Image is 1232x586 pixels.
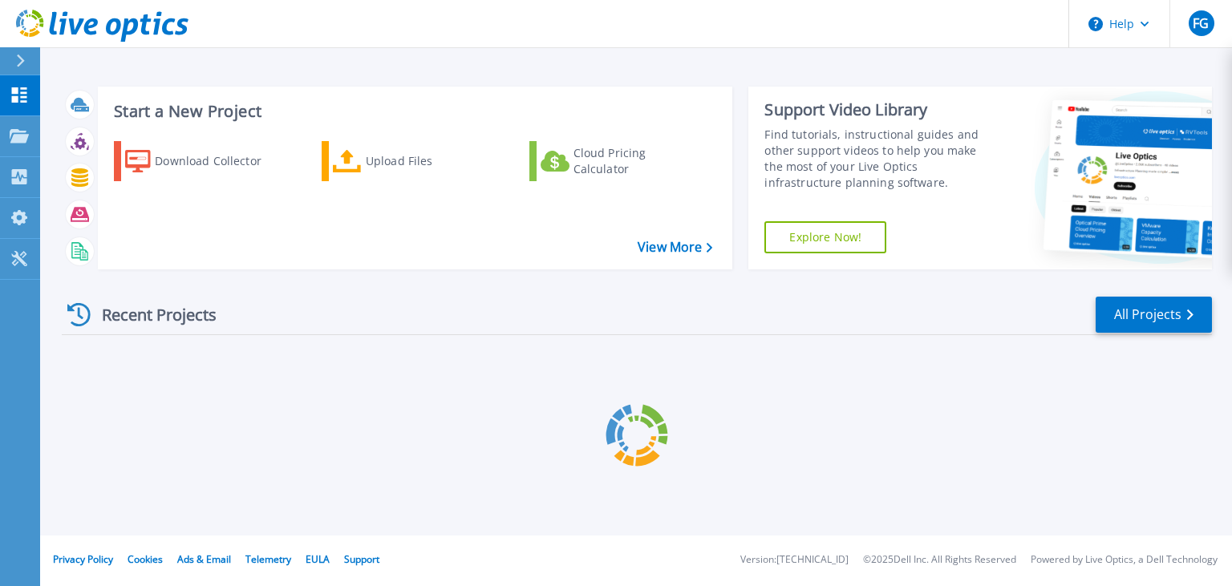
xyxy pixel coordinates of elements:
[306,552,330,566] a: EULA
[638,240,712,255] a: View More
[1031,555,1218,565] li: Powered by Live Optics, a Dell Technology
[322,141,500,181] a: Upload Files
[529,141,708,181] a: Cloud Pricing Calculator
[764,127,997,191] div: Find tutorials, instructional guides and other support videos to help you make the most of your L...
[245,552,291,566] a: Telemetry
[53,552,113,566] a: Privacy Policy
[740,555,849,565] li: Version: [TECHNICAL_ID]
[344,552,379,566] a: Support
[366,145,494,177] div: Upload Files
[114,141,293,181] a: Download Collector
[1096,297,1212,333] a: All Projects
[1193,17,1209,30] span: FG
[764,221,886,253] a: Explore Now!
[155,145,283,177] div: Download Collector
[863,555,1016,565] li: © 2025 Dell Inc. All Rights Reserved
[114,103,712,120] h3: Start a New Project
[128,552,163,566] a: Cookies
[573,145,702,177] div: Cloud Pricing Calculator
[764,99,997,120] div: Support Video Library
[62,295,238,334] div: Recent Projects
[177,552,231,566] a: Ads & Email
